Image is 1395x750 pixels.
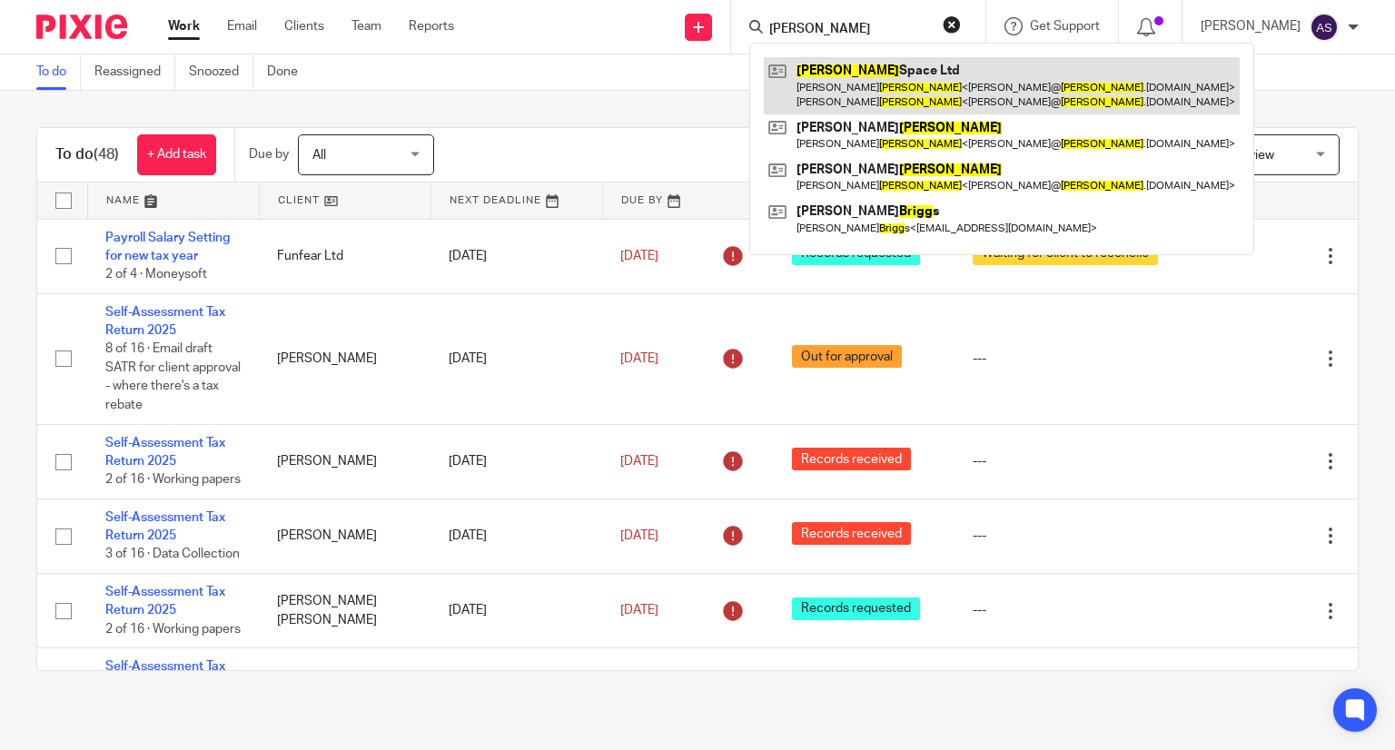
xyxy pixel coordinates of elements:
[973,452,1168,470] div: ---
[105,232,230,262] a: Payroll Salary Setting for new tax year
[973,601,1168,619] div: ---
[105,437,225,468] a: Self-Assessment Tax Return 2025
[259,574,430,648] td: [PERSON_NAME] [PERSON_NAME]
[137,134,216,175] a: + Add task
[94,147,119,162] span: (48)
[36,15,127,39] img: Pixie
[409,17,454,35] a: Reports
[284,17,324,35] a: Clients
[792,522,911,545] span: Records received
[792,345,902,368] span: Out for approval
[1310,13,1339,42] img: svg%3E
[259,424,430,498] td: [PERSON_NAME]
[620,604,658,617] span: [DATE]
[36,54,81,90] a: To do
[94,54,175,90] a: Reassigned
[792,597,920,620] span: Records requested
[620,455,658,468] span: [DATE]
[430,293,602,424] td: [DATE]
[105,623,241,636] span: 2 of 16 · Working papers
[105,474,241,487] span: 2 of 16 · Working papers
[620,529,658,542] span: [DATE]
[430,424,602,498] td: [DATE]
[105,548,240,561] span: 3 of 16 · Data Collection
[430,574,602,648] td: [DATE]
[430,219,602,293] td: [DATE]
[267,54,312,90] a: Done
[105,306,225,337] a: Self-Assessment Tax Return 2025
[973,350,1168,368] div: ---
[259,648,430,723] td: [PERSON_NAME]
[620,250,658,262] span: [DATE]
[105,268,207,281] span: 2 of 4 · Moneysoft
[620,352,658,365] span: [DATE]
[430,498,602,573] td: [DATE]
[973,527,1168,545] div: ---
[312,149,326,162] span: All
[168,17,200,35] a: Work
[1030,20,1100,33] span: Get Support
[259,498,430,573] td: [PERSON_NAME]
[259,293,430,424] td: [PERSON_NAME]
[351,17,381,35] a: Team
[227,17,257,35] a: Email
[189,54,253,90] a: Snoozed
[430,648,602,723] td: [DATE]
[1201,17,1301,35] p: [PERSON_NAME]
[259,219,430,293] td: Funfear Ltd
[105,660,225,691] a: Self-Assessment Tax Return 2025
[55,145,119,164] h1: To do
[105,511,225,542] a: Self-Assessment Tax Return 2025
[792,448,911,470] span: Records received
[249,145,289,163] p: Due by
[767,22,931,38] input: Search
[943,15,961,34] button: Clear
[105,586,225,617] a: Self-Assessment Tax Return 2025
[105,343,241,412] span: 8 of 16 · Email draft SATR for client approval - where there's a tax rebate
